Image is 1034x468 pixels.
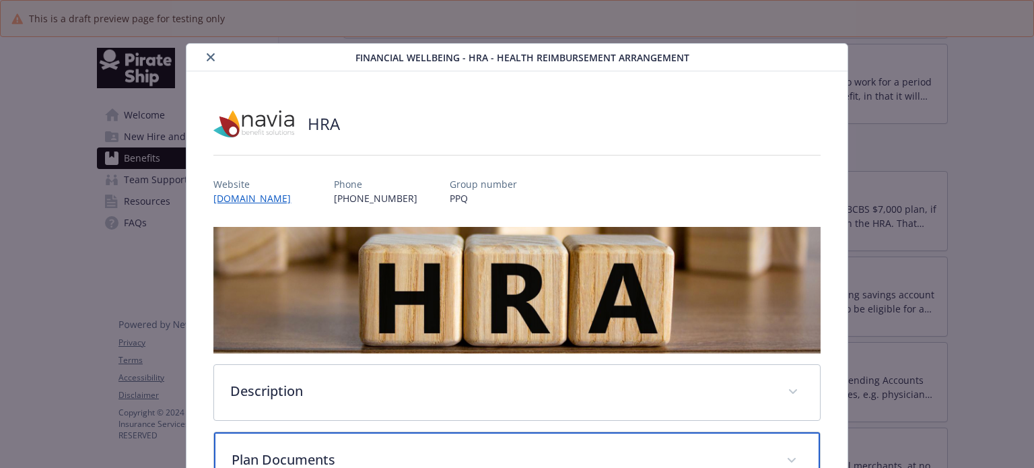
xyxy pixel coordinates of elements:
[334,177,417,191] p: Phone
[213,177,302,191] p: Website
[334,191,417,205] p: [PHONE_NUMBER]
[308,112,340,135] h2: HRA
[213,227,820,354] img: banner
[230,381,771,401] p: Description
[450,177,517,191] p: Group number
[213,104,294,144] img: Navia Benefit Solutions
[203,49,219,65] button: close
[214,365,819,420] div: Description
[355,51,689,65] span: Financial Wellbeing - HRA - Health Reimbursement Arrangement
[213,192,302,205] a: [DOMAIN_NAME]
[450,191,517,205] p: PPQ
